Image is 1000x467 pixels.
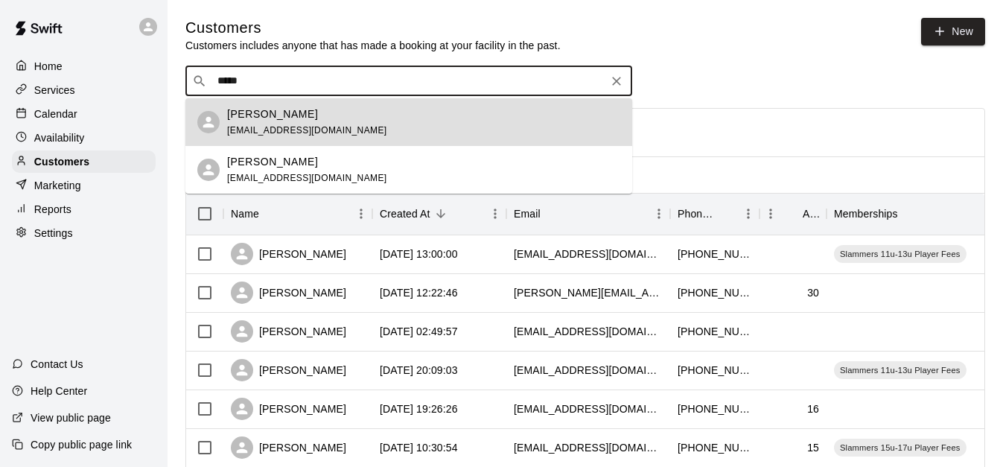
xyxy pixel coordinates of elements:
span: Slammers 11u-13u Player Fees [834,364,966,376]
button: Menu [350,203,372,225]
div: kmccreery@d120.org [514,324,663,339]
a: Customers [12,150,156,173]
div: 2025-09-09 13:00:00 [380,247,458,261]
div: +18473722326 [678,363,752,378]
div: aron@slammersillinois.com [514,285,663,300]
div: 2025-09-08 10:30:54 [380,440,458,455]
div: [PERSON_NAME] [231,320,346,343]
div: noahpetschke@gmail.com [514,440,663,455]
p: Calendar [34,107,77,121]
p: Marketing [34,178,81,193]
p: Settings [34,226,73,241]
div: 2025-09-08 20:09:03 [380,363,458,378]
div: Charles Dannegger [197,159,220,181]
button: Sort [541,203,561,224]
div: [PERSON_NAME] [231,436,346,459]
p: Reports [34,202,71,217]
button: Clear [606,71,627,92]
div: Email [506,193,670,235]
div: Created At [380,193,430,235]
div: Created At [372,193,506,235]
a: Home [12,55,156,77]
span: [EMAIL_ADDRESS][DOMAIN_NAME] [227,125,387,136]
div: Email [514,193,541,235]
a: Services [12,79,156,101]
p: Help Center [31,384,87,398]
button: Sort [898,203,919,224]
div: Name [223,193,372,235]
div: dgraham3854@gmail.com [514,247,663,261]
div: [PERSON_NAME] [231,243,346,265]
p: Contact Us [31,357,83,372]
p: Customers [34,154,89,169]
button: Menu [648,203,670,225]
div: Slammers 15u-17u Player Fees [834,439,966,457]
p: Home [34,59,63,74]
p: Copy public page link [31,437,132,452]
a: Calendar [12,103,156,125]
div: Slammers 11u-13u Player Fees [834,361,966,379]
button: Menu [484,203,506,225]
div: Phone Number [678,193,716,235]
p: View public page [31,410,111,425]
span: [EMAIL_ADDRESS][DOMAIN_NAME] [227,173,387,183]
div: Search customers by name or email [185,66,632,96]
div: 2025-09-09 12:22:46 [380,285,458,300]
a: Availability [12,127,156,149]
p: [PERSON_NAME] [227,107,318,122]
a: Reports [12,198,156,220]
div: Age [803,193,819,235]
a: Marketing [12,174,156,197]
div: +12247238296 [678,285,752,300]
div: sschmidt9171@gmail.com [514,363,663,378]
span: Slammers 15u-17u Player Fees [834,442,966,454]
div: Memberships [834,193,898,235]
div: [PERSON_NAME] [231,282,346,304]
div: [PERSON_NAME] [231,359,346,381]
p: [PERSON_NAME] [227,154,318,170]
div: +12247605697 [678,440,752,455]
div: drewkarcavich@gmail.com [514,401,663,416]
div: [PERSON_NAME] [231,398,346,420]
p: Availability [34,130,85,145]
div: Age [759,193,827,235]
button: Menu [759,203,782,225]
h5: Customers [185,18,561,38]
div: Slammers 11u-13u Player Fees [834,245,966,263]
div: 2025-09-08 19:26:26 [380,401,458,416]
p: Services [34,83,75,98]
div: Phone Number [670,193,759,235]
a: New [921,18,985,45]
a: Settings [12,222,156,244]
div: +13098267641 [678,324,752,339]
div: 30 [807,285,819,300]
div: +15175260751 [678,247,752,261]
div: 15 [807,440,819,455]
div: Name [231,193,259,235]
button: Sort [782,203,803,224]
span: Slammers 11u-13u Player Fees [834,248,966,260]
button: Sort [259,203,280,224]
p: Customers includes anyone that has made a booking at your facility in the past. [185,38,561,53]
button: Sort [430,203,451,224]
button: Menu [737,203,759,225]
div: 16 [807,401,819,416]
div: 2025-09-09 02:49:57 [380,324,458,339]
button: Sort [716,203,737,224]
div: +12247789154 [678,401,752,416]
div: Jennifer Dannegger [197,111,220,133]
